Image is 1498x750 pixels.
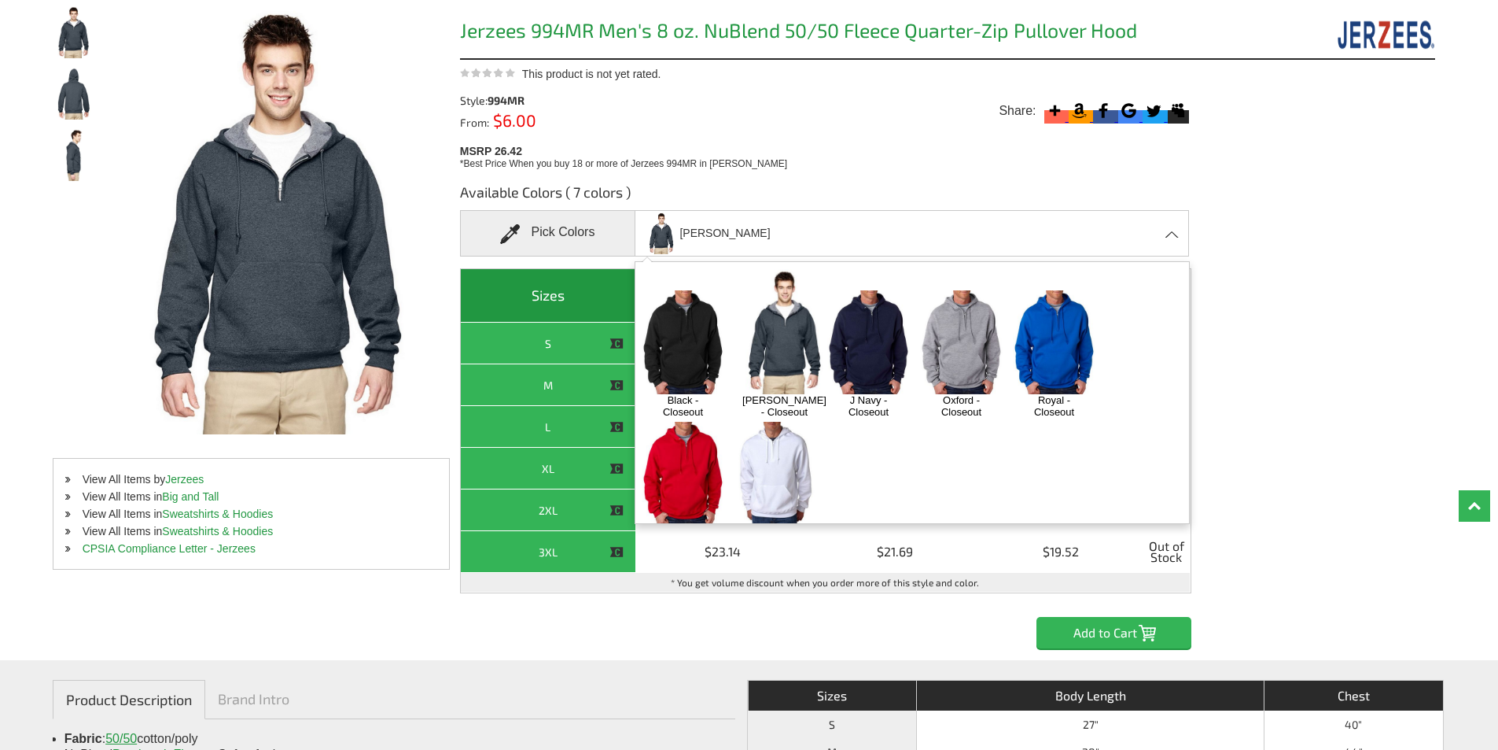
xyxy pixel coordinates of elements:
a: Jerzees [165,473,204,486]
th: Chest [1264,681,1443,711]
li: View All Items in [53,488,449,505]
span: [PERSON_NAME] [679,220,770,247]
a: [PERSON_NAME] - Closeout [742,394,826,418]
img: Jerzees [1317,14,1435,54]
img: This item is CLOSEOUT! [609,420,624,434]
li: : cotton/poly [64,731,723,747]
div: Style: [460,95,645,106]
img: Black Heather [734,269,834,394]
th: Sizes [461,269,636,323]
div: From: [460,114,645,128]
div: XL [465,459,631,478]
span: Fabric [64,732,102,745]
img: Jerzees 994MR Men's 8 oz. NuBlend 50/50 Fleece Quarter-Zip Pullover Hood [53,68,94,120]
svg: Amazon [1069,100,1090,121]
img: This item is CLOSEOUT! [609,504,624,518]
svg: Facebook [1093,100,1114,121]
div: MSRP 26.42 [460,141,1198,171]
img: True Red [642,422,724,525]
svg: Twitter [1143,100,1164,121]
img: White [734,422,817,525]
img: Black Heather [645,212,678,254]
img: Jerzees 994MR Men's 8 oz. NuBlend 50/50 Fleece Quarter-Zip Pullover Hood [53,129,94,181]
th: Sizes [748,681,916,711]
img: This product is not yet rated. [460,68,515,78]
img: Oxford [920,290,1003,393]
a: Brand Intro [205,680,302,718]
td: 27" [916,711,1264,738]
span: Share: [999,103,1036,119]
img: Jerzees 994MR Men's 8 oz. NuBlend 50/50 Fleece Quarter-Zip Pullover Hood [53,6,94,58]
a: 50/50 [105,732,137,745]
td: $19.52 [979,531,1143,573]
a: Big and Tall [162,490,219,503]
img: Royal [1013,290,1095,393]
a: Sweatshirts & Hoodies [162,508,273,520]
span: This product is not yet rated. [522,68,661,80]
div: M [465,375,631,395]
div: 2XL [465,501,631,520]
img: This item is CLOSEOUT! [609,545,624,560]
td: * You get volume discount when you order more of this style and color. [461,573,1191,593]
input: Add to Cart [1036,617,1191,648]
td: 40" [1264,711,1443,738]
svg: Google Bookmark [1118,100,1139,121]
a: Sweatshirts & Hoodies [162,525,273,538]
span: Out of Stock [1147,535,1186,568]
li: View All Items by [53,471,449,488]
th: Body Length [916,681,1264,711]
td: $21.69 [811,531,978,573]
h3: Available Colors ( 7 colors ) [460,183,1191,210]
svg: More [1044,100,1066,121]
td: $23.14 [636,531,812,573]
img: This item is CLOSEOUT! [609,379,624,393]
img: This item is CLOSEOUT! [609,337,624,351]
a: Product Description [53,680,205,719]
img: Black [642,290,724,393]
li: View All Items in [53,505,449,523]
span: 994MR [488,94,524,107]
svg: Myspace [1168,100,1189,121]
li: View All Items in [53,523,449,540]
div: Pick Colors [460,210,635,257]
span: $6.00 [489,110,536,130]
a: J Navy - Closeout [835,394,902,418]
a: Royal - Closeout [1021,394,1088,418]
h1: Jerzees 994MR Men's 8 oz. NuBlend 50/50 Fleece Quarter-Zip Pullover Hood [460,20,1191,45]
img: J Navy [827,290,910,393]
a: Oxford - Closeout [928,394,995,418]
div: 3XL [465,542,631,562]
a: CPSIA Compliance Letter - Jerzees [83,542,256,555]
div: S [465,334,631,353]
div: L [465,417,631,437]
a: Top [1459,490,1490,522]
a: Black - Closeout [650,394,716,418]
th: S [748,711,916,738]
img: This item is CLOSEOUT! [609,462,624,476]
span: *Best Price When you buy 18 or more of Jerzees 994MR in [PERSON_NAME] [460,158,787,169]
